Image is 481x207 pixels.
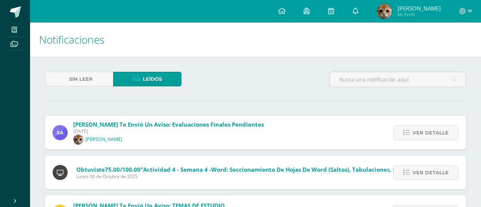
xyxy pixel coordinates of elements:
span: Sin leer [69,72,93,86]
input: Busca una notificación aquí [330,72,466,87]
span: Ver detalle [413,126,449,140]
span: Notificaciones [39,32,104,47]
span: Ver detalle [413,166,449,180]
img: d54d79f8005ec3a1217fbfface1437ce.png [73,134,83,145]
span: [PERSON_NAME] [398,5,441,12]
span: Leídos [143,72,162,86]
img: 8762b6bb3af3da8fe1474ae5a1e34521.png [377,4,392,19]
span: Mi Perfil [398,11,441,18]
a: Sin leer [45,72,113,86]
span: [PERSON_NAME] te envió un aviso: Evaluaciones finales pendientes [73,121,264,128]
a: Leídos [113,72,181,86]
img: baa985483695bf1903b93923a3ee80af.png [53,125,68,140]
span: [DATE] [73,128,264,134]
p: [PERSON_NAME] [85,136,122,142]
span: 75.00/100.00 [105,166,141,173]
